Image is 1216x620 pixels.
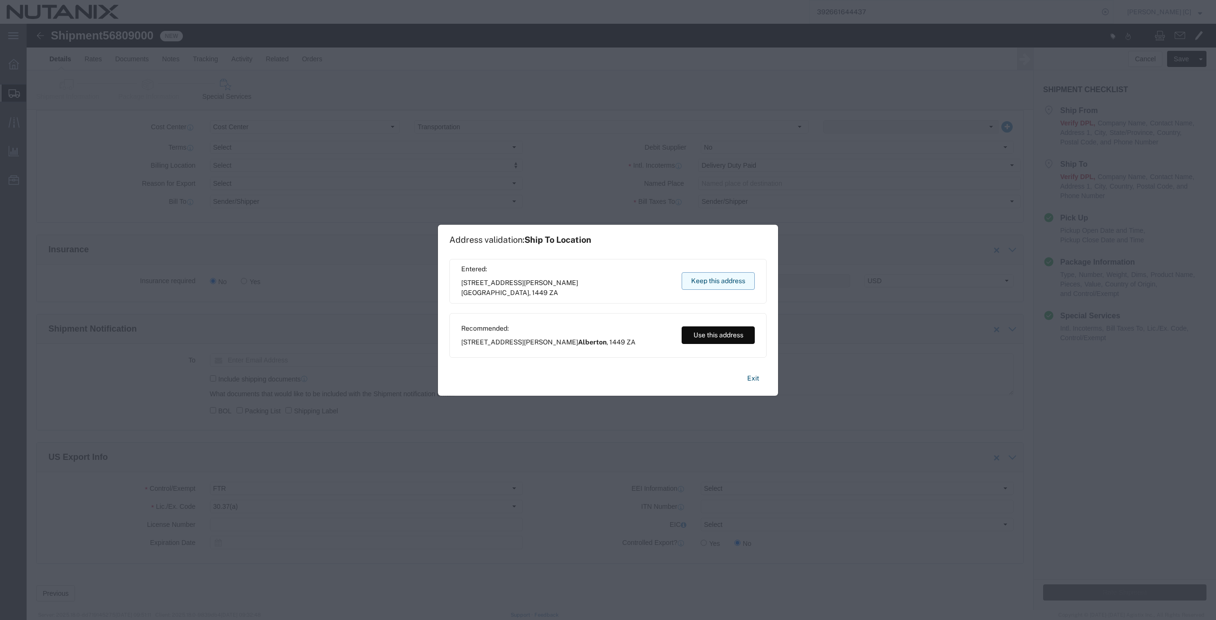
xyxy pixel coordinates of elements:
[627,338,636,346] span: ZA
[740,370,767,387] button: Exit
[461,337,636,347] span: [STREET_ADDRESS][PERSON_NAME] ,
[609,338,625,346] span: 1449
[461,278,673,298] span: [STREET_ADDRESS][PERSON_NAME] ,
[682,272,755,290] button: Keep this address
[524,235,591,245] span: Ship To Location
[578,338,607,346] span: Alberton
[449,235,591,245] h1: Address validation:
[461,264,673,274] span: Entered:
[461,289,529,296] span: [GEOGRAPHIC_DATA]
[461,324,636,334] span: Recommended:
[549,289,558,296] span: ZA
[532,289,548,296] span: 1449
[682,326,755,344] button: Use this address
